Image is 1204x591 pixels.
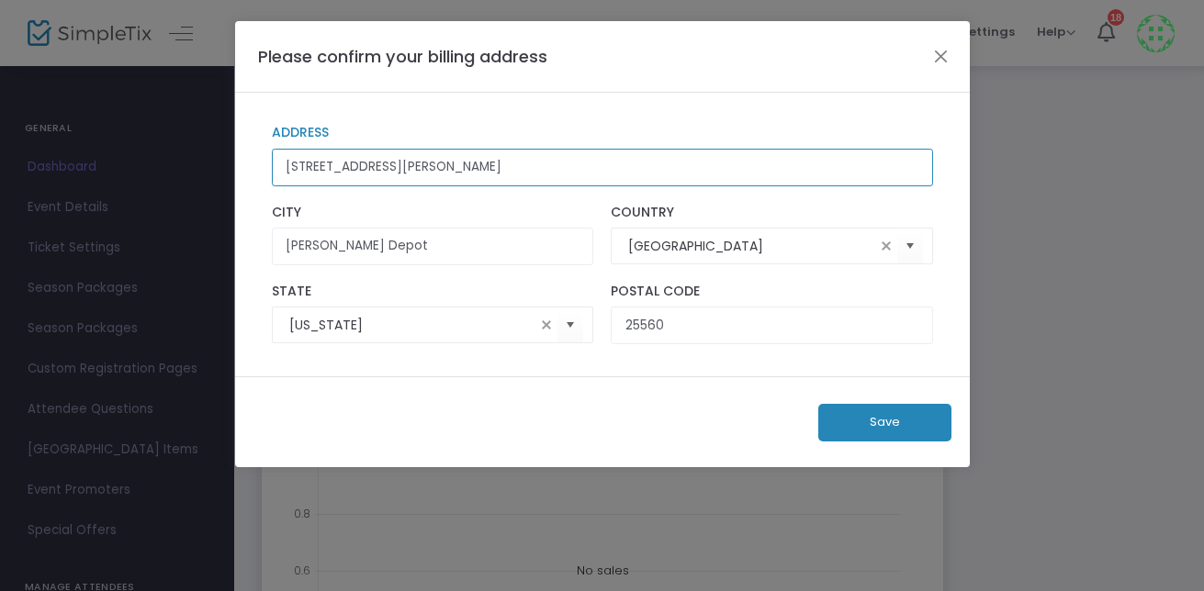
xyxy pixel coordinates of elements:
button: Close [928,44,952,68]
input: Postal Code [611,307,932,344]
label: State [272,284,593,300]
input: Billing Address [272,149,933,186]
span: clear [875,235,897,257]
input: City [272,228,593,265]
label: Country [611,205,932,221]
label: Postal Code [611,284,932,300]
button: Select [897,228,923,265]
input: Select State [289,316,535,335]
label: City [272,205,593,221]
input: Select Country [628,237,874,256]
button: Save [818,404,951,441]
span: clear [535,314,557,336]
button: Select [557,307,583,344]
h4: Please confirm your billing address [258,44,547,69]
label: Address [272,125,933,141]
